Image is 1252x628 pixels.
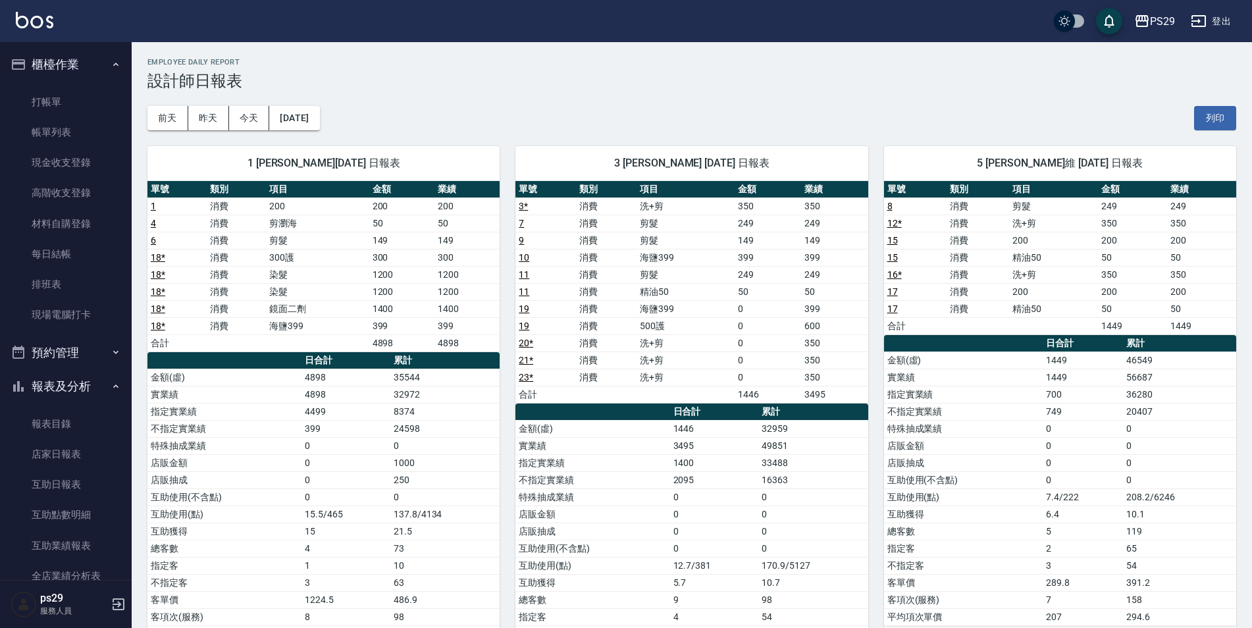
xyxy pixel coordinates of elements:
td: 消費 [947,300,1009,317]
td: 指定客 [147,557,301,574]
td: 50 [1098,249,1167,266]
td: 總客數 [884,523,1043,540]
td: 金額(虛) [884,352,1043,369]
button: PS29 [1129,8,1180,35]
td: 3495 [801,386,868,403]
td: 消費 [947,197,1009,215]
td: 65 [1123,540,1236,557]
th: 項目 [637,181,735,198]
td: 46549 [1123,352,1236,369]
td: 350 [801,369,868,386]
a: 11 [519,286,529,297]
td: 350 [1167,266,1236,283]
td: 實業績 [884,369,1043,386]
td: 指定實業績 [147,403,301,420]
td: 剪髮 [637,232,735,249]
td: 7.4/222 [1043,488,1123,506]
td: 消費 [947,283,1009,300]
td: 300護 [266,249,369,266]
a: 全店業績分析表 [5,561,126,591]
th: 類別 [576,181,637,198]
td: 0 [758,523,868,540]
td: 店販金額 [515,506,669,523]
td: 消費 [947,249,1009,266]
td: 137.8/4134 [390,506,500,523]
a: 打帳單 [5,87,126,117]
td: 0 [670,506,759,523]
td: 互助使用(點) [147,506,301,523]
a: 互助業績報表 [5,531,126,561]
td: 250 [390,471,500,488]
td: 399 [801,300,868,317]
td: 350 [735,197,801,215]
td: 海鹽399 [637,249,735,266]
td: 2 [1043,540,1123,557]
button: 報表及分析 [5,369,126,404]
td: 1400 [670,454,759,471]
td: 200 [1009,283,1098,300]
td: 0 [301,471,390,488]
td: 1400 [434,300,500,317]
a: 互助點數明細 [5,500,126,530]
td: 399 [301,420,390,437]
td: 10.1 [1123,506,1236,523]
td: 15 [301,523,390,540]
td: 50 [1167,249,1236,266]
a: 現金收支登錄 [5,147,126,178]
td: 消費 [947,266,1009,283]
td: 600 [801,317,868,334]
td: 700 [1043,386,1123,403]
th: 金額 [1098,181,1167,198]
td: 互助使用(點) [884,488,1043,506]
td: 149 [369,232,434,249]
td: 消費 [207,215,266,232]
a: 排班表 [5,269,126,300]
th: 類別 [947,181,1009,198]
td: 消費 [576,232,637,249]
td: 350 [1098,215,1167,232]
td: 互助使用(點) [515,557,669,574]
h2: Employee Daily Report [147,58,1236,66]
th: 金額 [735,181,801,198]
td: 249 [735,266,801,283]
td: 249 [735,215,801,232]
button: 今天 [229,106,270,130]
td: 50 [801,283,868,300]
td: 73 [390,540,500,557]
td: 50 [1167,300,1236,317]
td: 消費 [576,369,637,386]
td: 剪髮 [637,215,735,232]
td: 289.8 [1043,574,1123,591]
td: 24598 [390,420,500,437]
td: 洗+剪 [637,334,735,352]
td: 200 [1098,283,1167,300]
td: 0 [1123,420,1236,437]
td: 56687 [1123,369,1236,386]
td: 特殊抽成業績 [147,437,301,454]
td: 消費 [207,249,266,266]
td: 350 [801,197,868,215]
td: 消費 [576,352,637,369]
td: 50 [369,215,434,232]
td: 消費 [576,249,637,266]
td: 749 [1043,403,1123,420]
td: 互助獲得 [884,506,1043,523]
td: 350 [801,334,868,352]
span: 3 [PERSON_NAME] [DATE] 日報表 [531,157,852,170]
img: Logo [16,12,53,28]
td: 350 [1167,215,1236,232]
td: 0 [758,540,868,557]
a: 7 [519,218,524,228]
td: 249 [1098,197,1167,215]
a: 高階收支登錄 [5,178,126,208]
td: 12.7/381 [670,557,759,574]
td: 50 [735,283,801,300]
td: 0 [301,454,390,471]
td: 互助獲得 [515,574,669,591]
td: 特殊抽成業績 [884,420,1043,437]
td: 互助使用(不含點) [147,488,301,506]
th: 業績 [434,181,500,198]
td: 消費 [207,232,266,249]
td: 21.5 [390,523,500,540]
td: 4898 [301,386,390,403]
